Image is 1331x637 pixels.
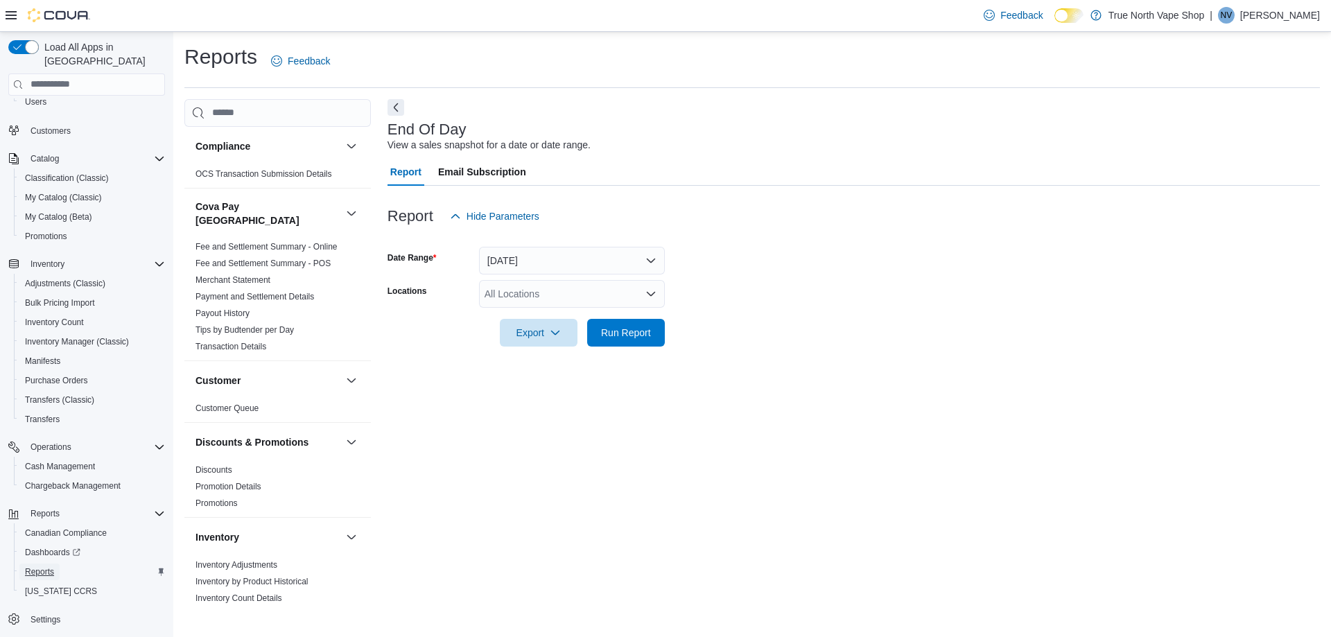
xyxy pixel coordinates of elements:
button: Operations [25,439,77,455]
span: Bulk Pricing Import [19,295,165,311]
button: Bulk Pricing Import [14,293,171,313]
span: Promotions [25,231,67,242]
span: Dashboards [25,547,80,558]
button: Cova Pay [GEOGRAPHIC_DATA] [343,205,360,222]
h3: Cova Pay [GEOGRAPHIC_DATA] [195,200,340,227]
span: Promotions [195,498,238,509]
a: Customers [25,123,76,139]
button: Inventory [195,530,340,544]
p: [PERSON_NAME] [1240,7,1320,24]
a: Fee and Settlement Summary - Online [195,242,338,252]
span: My Catalog (Classic) [25,192,102,203]
button: Catalog [3,149,171,168]
h3: Inventory [195,530,239,544]
button: [US_STATE] CCRS [14,582,171,601]
a: Adjustments (Classic) [19,275,111,292]
a: Fee and Settlement Summary - POS [195,259,331,268]
span: Email Subscription [438,158,526,186]
span: Transfers (Classic) [25,394,94,405]
span: Reports [19,564,165,580]
span: Discounts [195,464,232,475]
span: Manifests [25,356,60,367]
label: Locations [388,286,427,297]
span: Hide Parameters [467,209,539,223]
span: Report [390,158,421,186]
span: Customer Queue [195,403,259,414]
span: Inventory by Product Historical [195,576,308,587]
a: Reports [19,564,60,580]
a: Inventory Adjustments [195,560,277,570]
button: Run Report [587,319,665,347]
span: Inventory Manager (Classic) [25,336,129,347]
button: Manifests [14,351,171,371]
span: Load All Apps in [GEOGRAPHIC_DATA] [39,40,165,68]
button: Reports [14,562,171,582]
a: Purchase Orders [19,372,94,389]
button: My Catalog (Classic) [14,188,171,207]
button: Purchase Orders [14,371,171,390]
button: Adjustments (Classic) [14,274,171,293]
span: Inventory Count [19,314,165,331]
button: Settings [3,609,171,629]
span: My Catalog (Beta) [25,211,92,222]
button: Next [388,99,404,116]
div: Nathan Vape [1218,7,1235,24]
button: Promotions [14,227,171,246]
div: Compliance [184,166,371,188]
a: Classification (Classic) [19,170,114,186]
span: Classification (Classic) [25,173,109,184]
span: Purchase Orders [19,372,165,389]
span: Operations [25,439,165,455]
h3: Compliance [195,139,250,153]
a: Inventory Count Details [195,593,282,603]
span: Fee and Settlement Summary - Online [195,241,338,252]
a: Transfers (Classic) [19,392,100,408]
a: Settings [25,611,66,628]
a: Promotions [19,228,73,245]
span: Catalog [31,153,59,164]
span: My Catalog (Beta) [19,209,165,225]
button: Open list of options [645,288,656,299]
button: Inventory Manager (Classic) [14,332,171,351]
span: Payout History [195,308,250,319]
span: Users [25,96,46,107]
button: Users [14,92,171,112]
span: Settings [31,614,60,625]
button: Canadian Compliance [14,523,171,543]
button: Catalog [25,150,64,167]
span: Canadian Compliance [19,525,165,541]
div: Customer [184,400,371,422]
span: Promotions [19,228,165,245]
a: [US_STATE] CCRS [19,583,103,600]
span: Inventory Count [25,317,84,328]
span: [US_STATE] CCRS [25,586,97,597]
button: Customer [195,374,340,387]
a: Manifests [19,353,66,369]
span: Canadian Compliance [25,527,107,539]
a: Chargeback Management [19,478,126,494]
a: Dashboards [14,543,171,562]
a: Inventory Manager (Classic) [19,333,134,350]
span: Customers [25,121,165,139]
span: Payment and Settlement Details [195,291,314,302]
button: My Catalog (Beta) [14,207,171,227]
button: Inventory [25,256,70,272]
button: Inventory [3,254,171,274]
a: Promotion Details [195,482,261,491]
a: Tips by Budtender per Day [195,325,294,335]
span: Promotion Details [195,481,261,492]
label: Date Range [388,252,437,263]
span: Reports [31,508,60,519]
h3: Report [388,208,433,225]
span: Adjustments (Classic) [19,275,165,292]
a: Feedback [266,47,336,75]
button: Cash Management [14,457,171,476]
div: Cova Pay [GEOGRAPHIC_DATA] [184,238,371,360]
a: Bulk Pricing Import [19,295,101,311]
a: Feedback [978,1,1048,29]
h3: Discounts & Promotions [195,435,308,449]
span: Operations [31,442,71,453]
a: Payment and Settlement Details [195,292,314,302]
a: Dashboards [19,544,86,561]
button: Discounts & Promotions [343,434,360,451]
